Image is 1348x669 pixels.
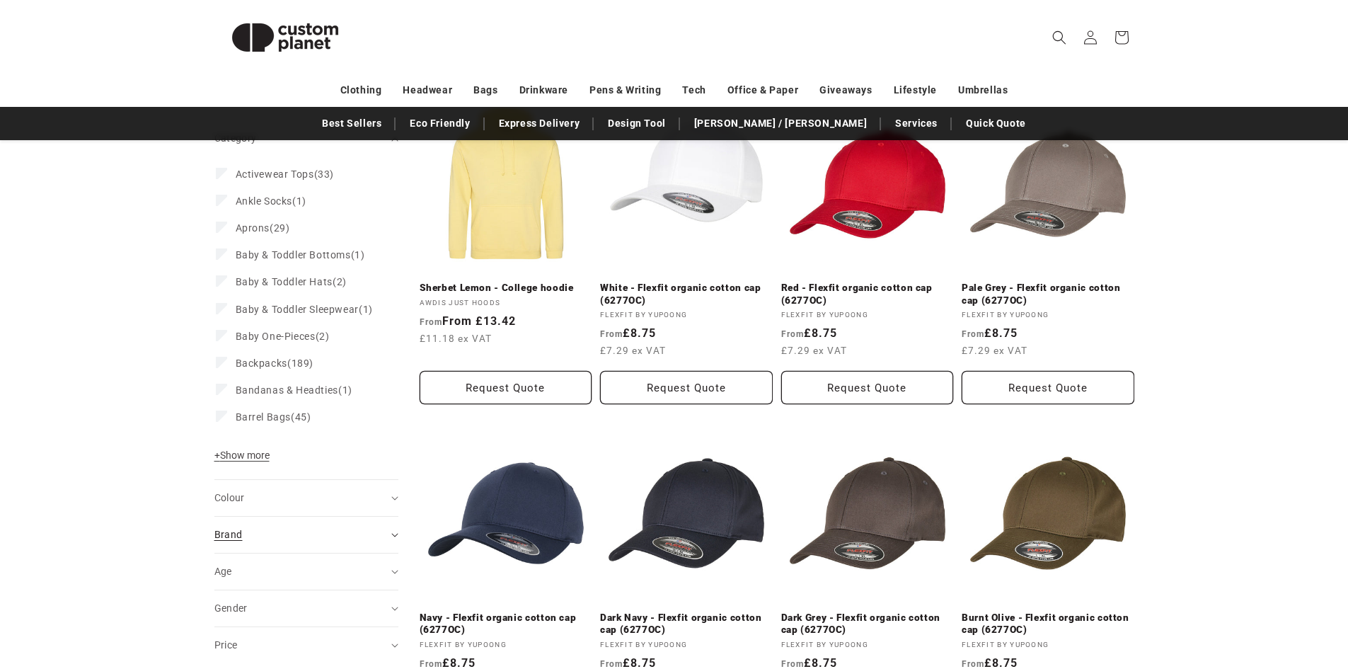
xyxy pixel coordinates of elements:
[214,590,398,627] summary: Gender (0 selected)
[894,78,937,103] a: Lifestyle
[492,111,587,136] a: Express Delivery
[958,78,1008,103] a: Umbrellas
[601,111,673,136] a: Design Tool
[236,330,330,343] span: (2)
[600,612,773,636] a: Dark Navy - Flexfit organic cotton cap (6277OC)
[959,111,1033,136] a: Quick Quote
[214,627,398,663] summary: Price
[236,384,338,396] span: Bandanas & Headties
[236,276,333,287] span: Baby & Toddler Hats
[781,282,954,307] a: Red - Flexfit organic cotton cap (6277OC)
[214,6,356,69] img: Custom Planet
[519,78,568,103] a: Drinkware
[214,639,238,651] span: Price
[962,612,1134,636] a: Burnt Olive - Flexfit organic cotton cap (6277OC)
[340,78,382,103] a: Clothing
[236,222,270,234] span: Aprons
[888,111,945,136] a: Services
[420,371,592,404] button: Request Quote
[236,195,293,207] span: Ankle Socks
[214,566,232,577] span: Age
[600,282,773,307] a: White - Flexfit organic cotton cap (6277OC)
[781,612,954,636] a: Dark Grey - Flexfit organic cotton cap (6277OC)
[687,111,874,136] a: [PERSON_NAME] / [PERSON_NAME]
[236,384,352,396] span: (1)
[236,195,306,207] span: (1)
[315,111,388,136] a: Best Sellers
[403,78,452,103] a: Headwear
[1112,516,1348,669] iframe: Chat Widget
[214,554,398,590] summary: Age (0 selected)
[214,480,398,516] summary: Colour (0 selected)
[236,411,292,423] span: Barrel Bags
[214,449,274,469] button: Show more
[214,529,243,540] span: Brand
[781,371,954,404] button: Request Quote
[589,78,661,103] a: Pens & Writing
[236,357,313,370] span: (189)
[236,275,347,288] span: (2)
[236,331,316,342] span: Baby One-Pieces
[236,168,334,181] span: (33)
[819,78,872,103] a: Giveaways
[214,450,270,461] span: Show more
[1044,22,1075,53] summary: Search
[214,602,248,614] span: Gender
[682,78,705,103] a: Tech
[420,612,592,636] a: Navy - Flexfit organic cotton cap (6277OC)
[727,78,798,103] a: Office & Paper
[236,249,351,261] span: Baby & Toddler Bottoms
[236,168,314,180] span: Activewear Tops
[236,222,290,234] span: (29)
[962,371,1134,404] button: Request Quote
[403,111,477,136] a: Eco Friendly
[600,371,773,404] button: Request Quote
[214,517,398,553] summary: Brand (0 selected)
[962,282,1134,307] a: Pale Grey - Flexfit organic cotton cap (6277OC)
[473,78,497,103] a: Bags
[236,303,373,316] span: (1)
[236,304,359,315] span: Baby & Toddler Sleepwear
[236,248,365,261] span: (1)
[236,411,311,423] span: (45)
[420,282,592,295] a: Sherbet Lemon - College hoodie
[214,492,245,503] span: Colour
[214,450,220,461] span: +
[236,358,287,369] span: Backpacks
